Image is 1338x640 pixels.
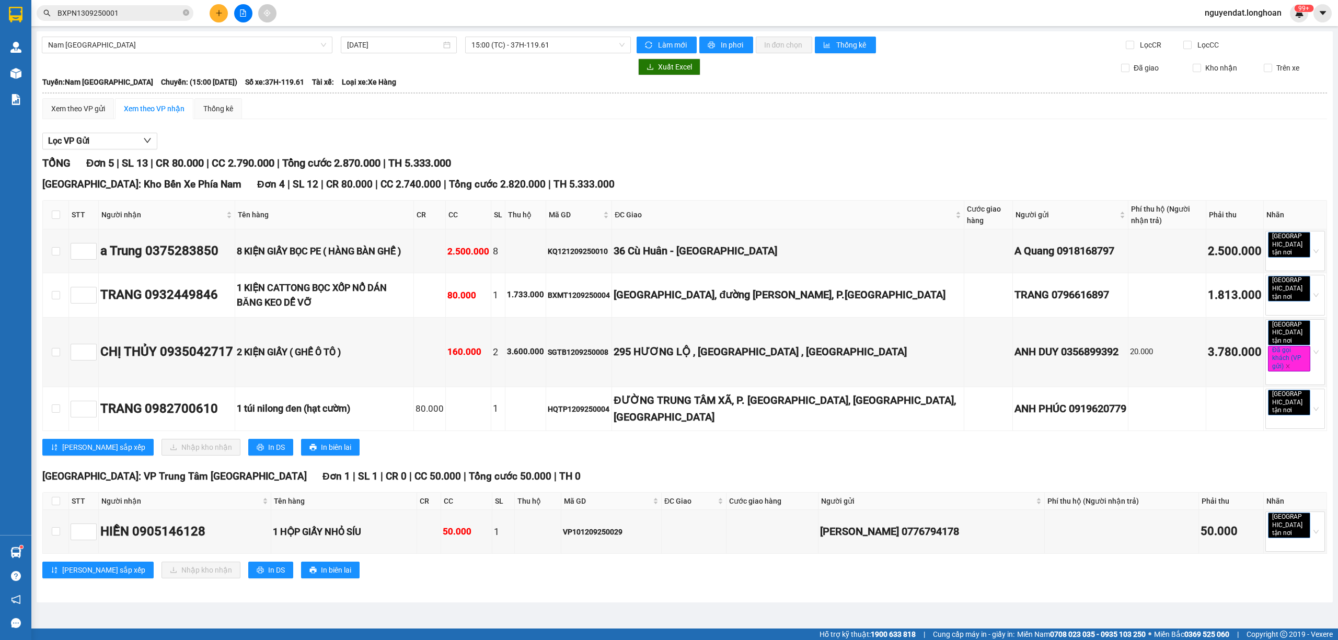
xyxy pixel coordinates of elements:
[258,4,276,22] button: aim
[1129,62,1163,74] span: Đã giao
[546,273,612,317] td: BXMT1209250004
[515,493,561,510] th: Thu hộ
[237,401,412,416] div: 1 túi nilong đen (hạt cườm)
[277,157,280,169] span: |
[62,564,145,576] span: [PERSON_NAME] sắp xếp
[100,241,233,261] div: a Trung 0375283850
[1313,4,1332,22] button: caret-down
[42,178,241,190] span: [GEOGRAPHIC_DATA]: Kho Bến Xe Phía Nam
[546,229,612,273] td: KQ121209250010
[203,103,233,114] div: Thống kê
[1272,62,1304,74] span: Trên xe
[1199,493,1264,510] th: Phải thu
[51,103,105,114] div: Xem theo VP gửi
[210,4,228,22] button: plus
[721,39,745,51] span: In phơi
[416,402,444,416] div: 80.000
[100,285,233,305] div: TRANG 0932449846
[215,9,223,17] span: plus
[441,493,492,510] th: CC
[322,470,350,482] span: Đơn 1
[561,510,662,554] td: VP101209250029
[10,547,21,558] img: warehouse-icon
[505,201,546,229] th: Thu hộ
[548,178,551,190] span: |
[257,444,264,452] span: printer
[386,470,407,482] span: CR 0
[658,39,688,51] span: Làm mới
[293,178,318,190] span: SL 12
[471,37,625,53] span: 15:00 (TC) - 37H-119.61
[263,9,271,17] span: aim
[100,342,233,362] div: CHỊ THỦY 0935042717
[156,157,204,169] span: CR 80.000
[548,346,610,358] div: SGTB1209250008
[309,566,317,575] span: printer
[1294,250,1299,255] span: close
[1268,276,1310,301] span: [GEOGRAPHIC_DATA] tận nơi
[1148,632,1151,636] span: ⚪️
[1208,286,1262,305] div: 1.813.000
[101,495,260,507] span: Người nhận
[1280,631,1287,638] span: copyright
[51,444,58,452] span: sort-ascending
[469,470,551,482] span: Tổng cước 50.000
[871,630,916,638] strong: 1900 633 818
[122,157,148,169] span: SL 13
[1268,390,1310,415] span: [GEOGRAPHIC_DATA] tận nơi
[1201,62,1241,74] span: Kho nhận
[273,525,415,539] div: 1 HỘP GIẤY NHỎ SÍU
[821,495,1034,507] span: Người gửi
[248,439,293,456] button: printerIn DS
[375,178,378,190] span: |
[726,493,818,510] th: Cước giao hàng
[257,178,285,190] span: Đơn 4
[546,318,612,387] td: SGTB1209250008
[554,470,557,482] span: |
[101,209,224,220] span: Người nhận
[9,7,22,22] img: logo-vxr
[1154,629,1229,640] span: Miền Bắc
[380,178,441,190] span: CC 2.740.000
[11,571,21,581] span: question-circle
[614,243,962,259] div: 36 Cù Huân - [GEOGRAPHIC_DATA]
[321,441,351,453] span: In biên lai
[42,133,157,149] button: Lọc VP Gửi
[553,178,615,190] span: TH 5.333.000
[100,522,269,542] div: HIỀN 0905146128
[1266,209,1324,220] div: Nhãn
[546,387,612,431] td: HQTP1209250004
[933,629,1014,640] span: Cung cấp máy in - giấy in:
[239,9,247,17] span: file-add
[268,441,285,453] span: In DS
[493,288,503,302] div: 1
[42,157,71,169] span: TỔNG
[446,201,491,229] th: CC
[11,595,21,604] span: notification
[312,76,334,88] span: Tài xế:
[206,157,209,169] span: |
[383,157,386,169] span: |
[124,103,184,114] div: Xem theo VP nhận
[614,287,962,303] div: [GEOGRAPHIC_DATA], đường [PERSON_NAME], P.[GEOGRAPHIC_DATA]
[86,157,114,169] span: Đơn 5
[1208,242,1262,261] div: 2.500.000
[10,42,21,53] img: warehouse-icon
[614,344,962,360] div: 295 HƯƠNG LỘ , [GEOGRAPHIC_DATA] , [GEOGRAPHIC_DATA]
[1017,629,1146,640] span: Miền Nam
[614,392,962,425] div: ĐƯỜNG TRUNG TÂM XÃ, P. [GEOGRAPHIC_DATA], [GEOGRAPHIC_DATA], [GEOGRAPHIC_DATA]
[271,493,417,510] th: Tên hàng
[143,136,152,145] span: down
[62,441,145,453] span: [PERSON_NAME] sắp xếp
[548,289,610,301] div: BXMT1209250004
[321,564,351,576] span: In biên lai
[493,345,503,359] div: 2
[836,39,868,51] span: Thống kê
[309,444,317,452] span: printer
[1268,232,1310,258] span: [GEOGRAPHIC_DATA] tận nơi
[353,470,355,482] span: |
[237,281,412,310] div: 1 KIỆN CATTONG BỌC XỐP NỔ DÁN BĂNG KEO DỄ VỠ
[708,41,717,50] span: printer
[414,470,461,482] span: CC 50.000
[162,439,240,456] button: downloadNhập kho nhận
